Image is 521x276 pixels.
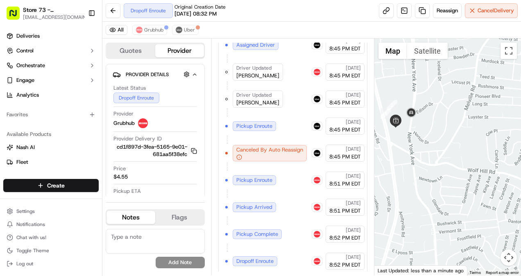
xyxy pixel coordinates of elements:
button: Start new chat [139,80,149,90]
img: 5e692f75ce7d37001a5d71f1 [314,204,320,210]
button: Notifications [3,219,99,230]
button: Show satellite imagery [407,43,448,59]
span: Pylon [82,138,99,145]
span: 8:45 PM EDT [329,99,361,106]
button: CancelDelivery [465,3,518,18]
span: Reassign [437,7,458,14]
span: Notifications [16,221,45,228]
a: 📗Knowledge Base [5,115,66,130]
button: Store 73 - [GEOGRAPHIC_DATA] ([GEOGRAPHIC_DATA]) (Just Salad) [23,6,84,14]
img: 5e692f75ce7d37001a5d71f1 [314,231,320,238]
span: [DATE] [346,92,361,98]
img: uber-new-logo.jpeg [314,96,320,102]
span: Uber [184,27,195,33]
span: API Documentation [77,118,131,127]
span: 8:51 PM EDT [329,207,361,215]
span: 8:45 PM EDT [329,126,361,133]
button: Log out [3,258,99,269]
img: uber-new-logo.jpeg [314,150,320,156]
span: $4.55 [113,173,128,181]
button: Control [3,44,99,57]
button: Grubhub [132,25,167,35]
span: Canceled By Auto Reassign [236,146,303,154]
span: Grubhub [113,120,135,127]
a: Deliveries [3,29,99,43]
img: 5e692f75ce7d37001a5d71f1 [314,177,320,183]
button: [EMAIL_ADDRESS][DOMAIN_NAME] [23,14,93,20]
span: [DATE] [346,119,361,125]
span: [DATE] [346,254,361,260]
button: cd1f897d-3fea-5165-9e01-681aa5f38efc [113,143,197,158]
img: 5e692f75ce7d37001a5d71f1 [138,118,148,128]
span: Price [113,165,126,172]
span: 8:52 PM EDT [329,261,361,269]
a: Report a map error [486,270,519,275]
button: Settings [3,206,99,217]
button: Map camera controls [501,249,517,266]
span: Provider Details [126,71,169,78]
button: Create [3,179,99,192]
span: [DATE] [346,200,361,206]
button: Show street map [378,43,407,59]
button: Uber [172,25,199,35]
span: Fleet [16,158,28,166]
span: 8:52 PM EDT [329,234,361,242]
span: Log out [16,260,33,267]
button: Quotes [106,44,155,57]
img: 5e692f75ce7d37001a5d71f1 [314,69,320,75]
span: Chat with us! [16,234,46,241]
button: Toggle Theme [3,245,99,256]
span: 8:45 PM EDT [329,45,361,52]
span: Analytics [16,91,39,99]
a: Powered byPylon [58,138,99,145]
span: Deliveries [16,32,40,40]
button: Toggle fullscreen view [501,43,517,59]
span: [DATE] [346,65,361,71]
span: [PERSON_NAME] [236,72,279,79]
span: [PERSON_NAME] [236,99,279,106]
div: Available Products [3,128,99,141]
input: Got a question? Start typing here... [21,52,147,61]
span: Assigned Driver [236,41,275,49]
img: 1736555255976-a54dd68f-1ca7-489b-9aae-adbdc363a1c4 [8,78,23,93]
div: Start new chat [28,78,134,86]
span: Settings [16,208,35,215]
span: Original Creation Date [174,4,226,10]
button: Flags [155,211,204,224]
img: uber-new-logo.jpeg [176,27,182,33]
button: Notes [106,211,155,224]
button: Nash AI [3,141,99,154]
img: Google [376,265,403,276]
span: Orchestrate [16,62,45,69]
div: 2 [387,100,397,111]
span: Provider [113,110,134,118]
img: Nash [8,8,25,24]
a: Fleet [7,158,95,166]
button: Fleet [3,156,99,169]
span: Driver Updated [236,65,272,71]
span: 8:45 PM EDT [329,153,361,161]
span: [DATE] [346,173,361,179]
span: [DATE] [346,146,361,152]
span: [DATE] [346,227,361,233]
span: Engage [16,77,34,84]
img: 5e692f75ce7d37001a5d71f1 [136,27,143,33]
span: Cancel Delivery [478,7,514,14]
span: 8:45 PM EDT [329,72,361,79]
a: Nash AI [7,144,95,151]
span: Control [16,47,34,54]
button: Chat with us! [3,232,99,243]
button: Store 73 - [GEOGRAPHIC_DATA] ([GEOGRAPHIC_DATA]) (Just Salad)[EMAIL_ADDRESS][DOMAIN_NAME] [3,3,85,23]
span: Toggle Theme [16,247,49,254]
div: Last Updated: less than a minute ago [374,265,467,276]
span: Knowledge Base [16,118,63,127]
div: Favorites [3,108,99,121]
span: Grubhub [144,27,163,33]
span: [DATE] 08:32 PM [174,10,217,18]
span: Latest Status [113,84,146,92]
div: 1 [381,108,391,119]
span: Pickup Enroute [236,122,272,130]
span: Provider Delivery ID [113,135,162,143]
